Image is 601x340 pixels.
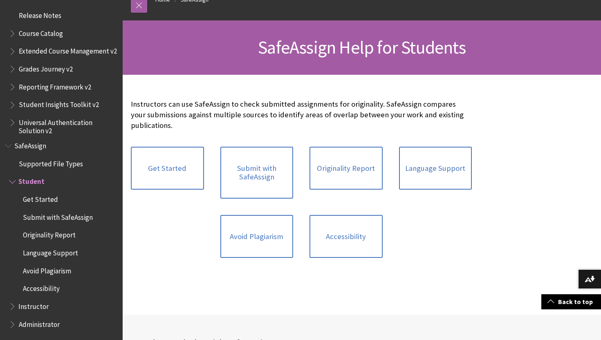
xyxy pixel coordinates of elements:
span: Supported File Types [18,157,83,168]
span: Student [18,175,45,186]
a: Accessibility [309,215,383,258]
span: Get Started [22,192,58,204]
span: Release Notes [18,9,61,20]
span: Student Insights Toolkit v2 [18,98,99,109]
span: Submit with SafeAssign [22,210,92,221]
a: Avoid Plagiarism [220,215,294,258]
span: Universal Authentication Solution v2 [18,116,117,135]
span: SafeAssign Help for Students [258,36,466,58]
span: Administrator [18,318,59,329]
span: Avoid Plagiarism [22,264,71,275]
span: Grades Journey v2 [18,62,72,73]
nav: Book outline for Blackboard SafeAssign [5,139,118,331]
span: Instructor [18,300,49,311]
a: Back to top [541,294,601,309]
a: Originality Report [309,147,383,190]
p: Instructors can use SafeAssign to check submitted assignments for originality. SafeAssign compare... [131,99,472,131]
span: Accessibility [22,282,59,293]
a: Language Support [399,147,472,190]
span: SafeAssign [14,139,46,150]
a: Submit with SafeAssign [220,147,294,199]
a: Get Started [131,147,204,190]
span: Originality Report [22,228,75,239]
span: Language Support [22,246,78,257]
span: Course Catalog [18,27,63,38]
span: Extended Course Management v2 [18,45,117,56]
span: Reporting Framework v2 [18,80,91,91]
